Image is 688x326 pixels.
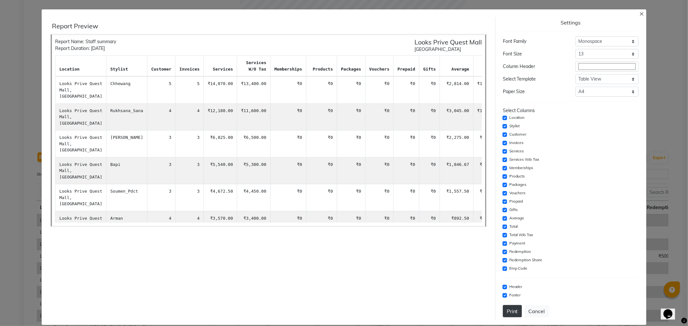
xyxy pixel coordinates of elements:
td: ₹0 [419,76,440,103]
th: invoices [175,56,204,77]
td: ₹5,540.00 [204,157,237,184]
td: 4 [175,103,204,130]
td: 4 [147,103,175,130]
td: ₹0 [419,211,440,238]
td: 3 [175,130,204,158]
td: [PERSON_NAME] [106,130,147,158]
td: Looks Prive Quest Mall, [GEOGRAPHIC_DATA] [55,76,106,103]
th: prepaid [394,56,419,77]
label: Prepaid [509,198,523,204]
td: ₹0 [365,130,394,158]
th: average [440,56,473,77]
td: ₹0 [270,211,306,238]
th: products [306,56,337,77]
td: 5 [147,76,175,103]
td: 4 [147,211,175,238]
label: Services [509,148,524,154]
label: Products [509,173,525,179]
td: ₹3,570.00 [204,211,237,238]
td: ₹1,846.67 [440,157,473,184]
td: ₹0 [419,103,440,130]
td: ₹3,045.00 [440,103,473,130]
td: ₹0 [337,103,365,130]
th: customer [147,56,175,77]
label: Invoices [509,140,524,146]
div: Paper Size [498,88,571,95]
label: Memberships [509,165,533,171]
label: Header [509,284,523,290]
td: ₹6,500.00 [237,130,270,158]
td: ₹0 [337,184,365,211]
td: ₹0 [419,157,440,184]
td: ₹0 [394,157,419,184]
td: ₹0 [306,211,337,238]
td: ₹6,825.00 [473,130,506,158]
td: Soumen_Pdct [106,184,147,211]
td: ₹13,400.00 [237,76,270,103]
div: Font Size [498,51,571,57]
td: ₹5,540.00 [473,157,506,184]
div: Settings [503,20,639,26]
div: Font Family [498,38,571,45]
td: ₹0 [270,184,306,211]
td: ₹0 [270,157,306,184]
label: Stylist [509,123,520,129]
td: 3 [147,184,175,211]
td: ₹0 [419,184,440,211]
td: ₹11,600.00 [237,103,270,130]
td: ₹0 [337,76,365,103]
th: gifts [419,56,440,77]
td: ₹4,450.00 [237,184,270,211]
td: Looks Prive Quest Mall, [GEOGRAPHIC_DATA] [55,157,106,184]
td: ₹4,672.50 [473,184,506,211]
td: ₹0 [365,157,394,184]
label: Total W/o Tax [509,232,533,238]
td: ₹0 [365,103,394,130]
td: Bapi [106,157,147,184]
td: ₹0 [306,103,337,130]
th: memberships [270,56,306,77]
td: ₹3,400.00 [237,211,270,238]
td: 3 [147,157,175,184]
label: Location [509,115,525,120]
td: ₹0 [394,184,419,211]
td: ₹6,825.00 [204,130,237,158]
td: 4 [175,211,204,238]
button: Cancel [524,305,549,317]
span: × [639,8,644,18]
label: Redemption Share [509,257,543,263]
td: ₹0 [306,76,337,103]
th: services w/o tax [237,56,270,77]
td: ₹12,180.00 [473,103,506,130]
td: 5 [175,76,204,103]
button: Close [634,4,649,22]
td: ₹0 [270,76,306,103]
td: ₹5,300.00 [237,157,270,184]
td: Looks Prive Quest Mall, [GEOGRAPHIC_DATA] [55,211,106,238]
td: ₹0 [270,130,306,158]
label: Footer [509,292,521,298]
label: Emp Code [509,265,528,271]
td: ₹0 [365,184,394,211]
div: Report Duration: [DATE] [55,45,116,52]
div: Select Template [498,76,571,82]
td: Rukhsana_Sana [106,103,147,130]
div: Report Name: Staff summary [55,38,116,45]
td: ₹0 [394,103,419,130]
td: Chhewang [106,76,147,103]
label: Payment [509,240,525,246]
div: Report Preview [52,22,490,30]
td: ₹0 [365,211,394,238]
div: Select Columns [503,107,639,114]
td: Looks Prive Quest Mall, [GEOGRAPHIC_DATA] [55,103,106,130]
td: Arman [106,211,147,238]
button: Print [503,305,522,317]
td: ₹14,070.00 [204,76,237,103]
td: ₹0 [337,157,365,184]
td: ₹0 [419,130,440,158]
td: ₹0 [337,211,365,238]
td: ₹0 [337,130,365,158]
th: services [204,56,237,77]
td: ₹0 [306,184,337,211]
td: 3 [175,157,204,184]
